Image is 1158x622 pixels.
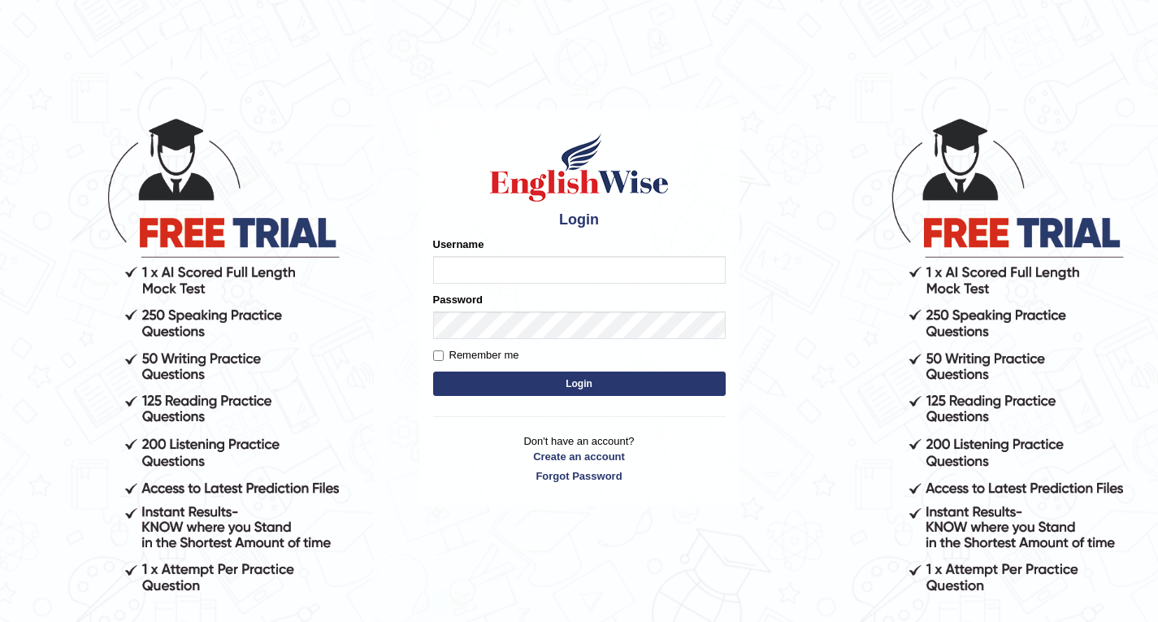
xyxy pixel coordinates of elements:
button: Login [433,372,726,396]
img: Logo of English Wise sign in for intelligent practice with AI [487,131,672,204]
p: Don't have an account? [433,433,726,484]
label: Username [433,237,484,252]
input: Remember me [433,350,444,361]
h4: Login [433,212,726,228]
label: Password [433,292,483,307]
a: Forgot Password [433,468,726,484]
label: Remember me [433,347,519,363]
a: Create an account [433,449,726,464]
